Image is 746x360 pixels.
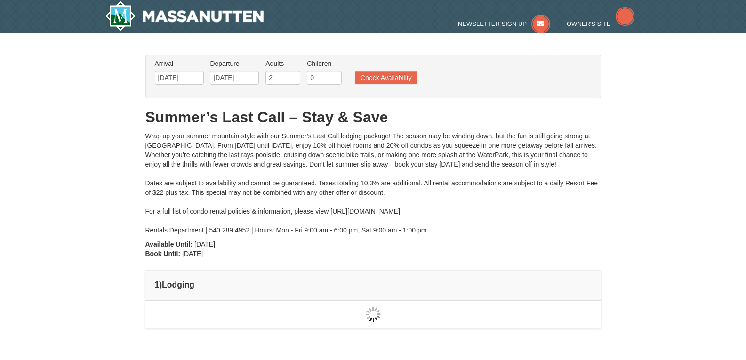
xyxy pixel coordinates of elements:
a: Massanutten Resort [105,1,264,31]
h1: Summer’s Last Call – Stay & Save [145,108,601,127]
img: wait gif [366,307,381,322]
div: Wrap up your summer mountain-style with our Summer’s Last Call lodging package! The season may be... [145,131,601,235]
h4: 1 Lodging [155,280,592,289]
a: Owner's Site [567,20,634,27]
span: Newsletter Sign Up [458,20,527,27]
span: [DATE] [194,240,215,248]
strong: Book Until: [145,250,181,257]
span: ) [159,280,162,289]
strong: Available Until: [145,240,193,248]
label: Departure [210,59,259,68]
button: Check Availability [355,71,417,84]
label: Adults [265,59,300,68]
a: Newsletter Sign Up [458,20,550,27]
label: Children [307,59,342,68]
label: Arrival [155,59,204,68]
img: Massanutten Resort Logo [105,1,264,31]
span: [DATE] [182,250,203,257]
span: Owner's Site [567,20,611,27]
